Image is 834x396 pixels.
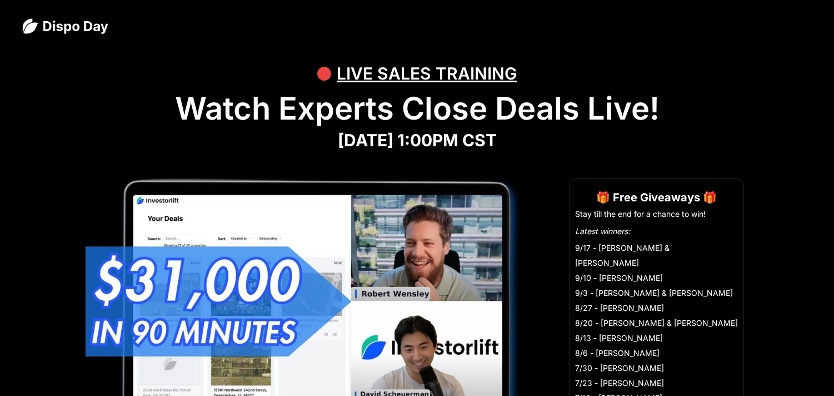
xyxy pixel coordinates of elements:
[596,191,717,204] strong: 🎁 Free Giveaways 🎁
[575,209,738,220] li: Stay till the end for a chance to win!
[337,57,517,90] div: LIVE SALES TRAINING
[575,226,630,236] em: Latest winners:
[22,90,812,127] h1: Watch Experts Close Deals Live!
[338,130,497,150] strong: [DATE] 1:00PM CST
